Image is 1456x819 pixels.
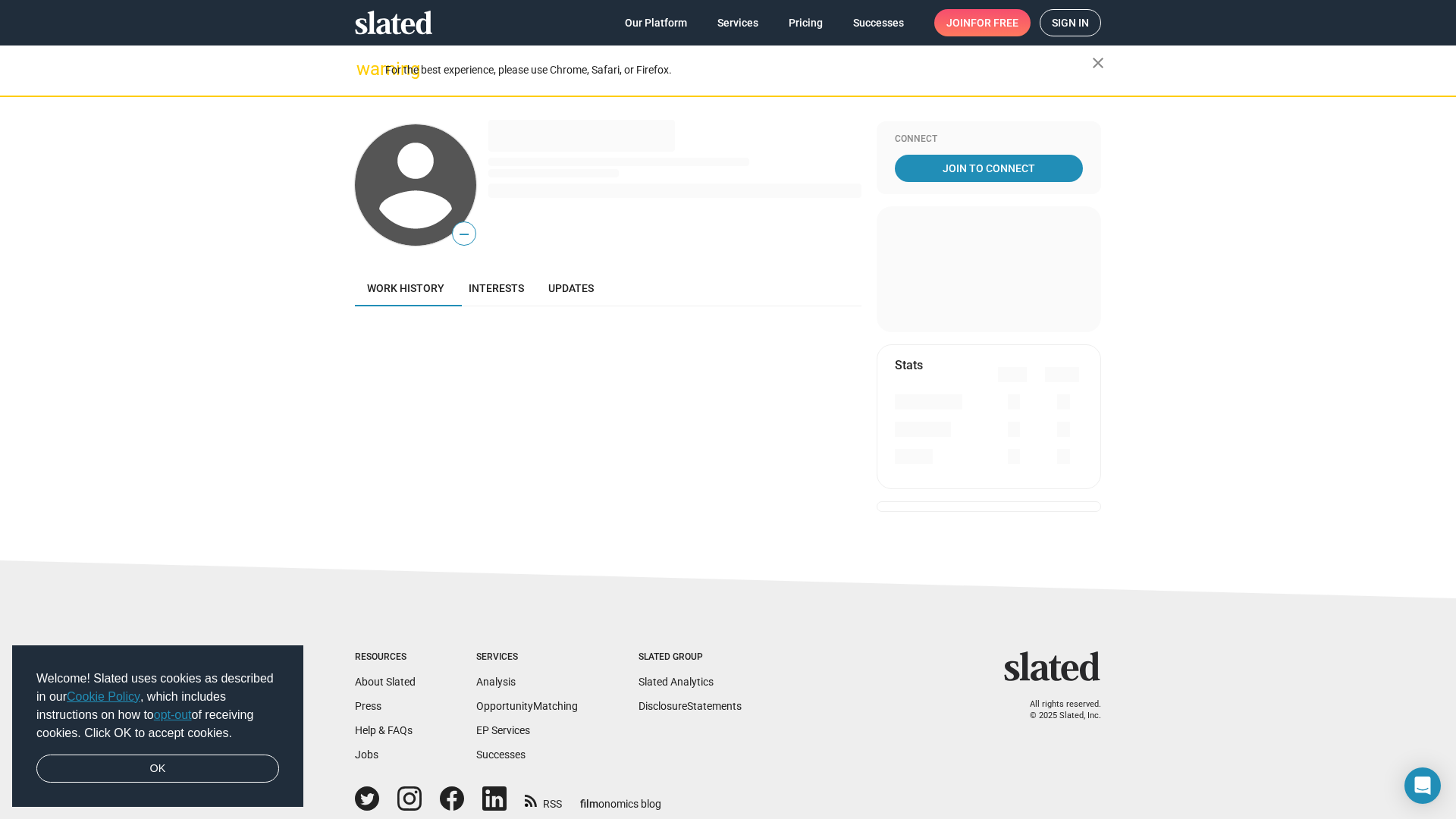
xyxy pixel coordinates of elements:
[154,708,192,721] a: opt-out
[355,651,416,664] div: Resources
[946,9,1018,36] span: Join
[1089,54,1107,72] mat-icon: close
[457,270,536,306] a: Interests
[355,748,378,761] a: Jobs
[777,9,835,36] a: Pricing
[895,155,1083,182] a: Join To Connect
[355,676,416,688] a: About Slated
[525,788,562,811] a: RSS
[385,60,1092,80] div: For the best experience, please use Chrome, Safari, or Firefox.
[1040,9,1101,36] a: Sign in
[613,9,699,36] a: Our Platform
[476,676,516,688] a: Analysis
[356,60,375,78] mat-icon: warning
[639,700,742,712] a: DisclosureStatements
[355,724,413,736] a: Help & FAQs
[36,670,279,742] span: Welcome! Slated uses cookies as described in our , which includes instructions on how to of recei...
[895,357,923,373] mat-card-title: Stats
[355,700,381,712] a: Press
[971,9,1018,36] span: for free
[625,9,687,36] span: Our Platform
[705,9,770,36] a: Services
[853,9,904,36] span: Successes
[639,676,714,688] a: Slated Analytics
[36,755,279,783] a: dismiss cookie message
[1014,699,1101,721] p: All rights reserved. © 2025 Slated, Inc.
[67,690,140,703] a: Cookie Policy
[476,651,578,664] div: Services
[476,724,530,736] a: EP Services
[355,270,457,306] a: Work history
[934,9,1031,36] a: Joinfor free
[717,9,758,36] span: Services
[1052,10,1089,36] span: Sign in
[536,270,606,306] a: Updates
[841,9,916,36] a: Successes
[639,651,742,664] div: Slated Group
[476,700,578,712] a: OpportunityMatching
[789,9,823,36] span: Pricing
[580,785,661,811] a: filmonomics blog
[548,282,594,294] span: Updates
[580,798,598,810] span: film
[476,748,526,761] a: Successes
[453,224,475,244] span: —
[895,133,1083,146] div: Connect
[367,282,444,294] span: Work history
[898,155,1080,182] span: Join To Connect
[469,282,524,294] span: Interests
[12,645,303,808] div: cookieconsent
[1404,767,1441,804] div: Open Intercom Messenger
